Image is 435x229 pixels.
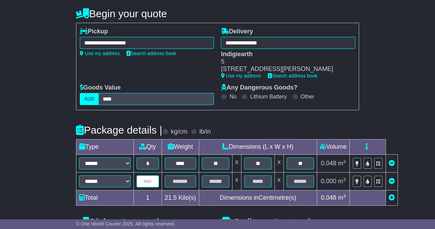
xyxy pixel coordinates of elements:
span: 0.000 [321,178,336,185]
td: x [274,173,283,190]
a: Use my address [80,51,120,56]
label: lb/in [199,128,211,136]
label: Delivery [221,28,253,35]
h4: Package details | [76,124,162,136]
sup: 3 [343,159,346,164]
sup: 3 [343,177,346,182]
span: m [338,160,346,167]
span: m [338,194,346,201]
td: Dimensions in Centimetre(s) [199,190,317,206]
td: Dimensions (L x W x H) [199,139,317,155]
div: 5 [221,58,348,66]
a: Add new item [389,194,395,201]
label: Lithium Battery [250,93,287,100]
td: Volume [317,139,349,155]
td: Weight [162,139,199,155]
td: Qty [133,139,162,155]
span: 0.048 [321,160,336,167]
span: m [338,178,346,185]
td: x [232,173,241,190]
div: [STREET_ADDRESS][PERSON_NAME] [221,65,348,73]
label: Goods Value [80,84,121,92]
span: 21.5 [165,194,177,201]
label: No [229,93,236,100]
label: Other [301,93,314,100]
label: Pickup [80,28,108,35]
label: Any Dangerous Goods? [221,84,297,92]
td: x [274,155,283,173]
td: Total [76,190,133,206]
a: Remove this item [389,160,395,167]
span: © One World Courier 2025. All rights reserved. [76,221,175,227]
a: Use my address [221,73,261,79]
a: Search address book [268,73,317,79]
span: 0.048 [321,194,336,201]
td: Type [76,139,133,155]
td: 1 [133,190,162,206]
div: Indigiearth [221,51,348,58]
h4: Pickup Instructions [76,217,214,228]
label: AUD [80,93,99,105]
h4: Begin your quote [76,8,359,19]
td: Kilo(s) [162,190,199,206]
sup: 3 [343,194,346,199]
label: kg/cm [171,128,187,136]
a: Search address book [127,51,176,56]
h4: Delivery Instructions [221,217,359,228]
a: Remove this item [389,178,395,185]
td: x [232,155,241,173]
